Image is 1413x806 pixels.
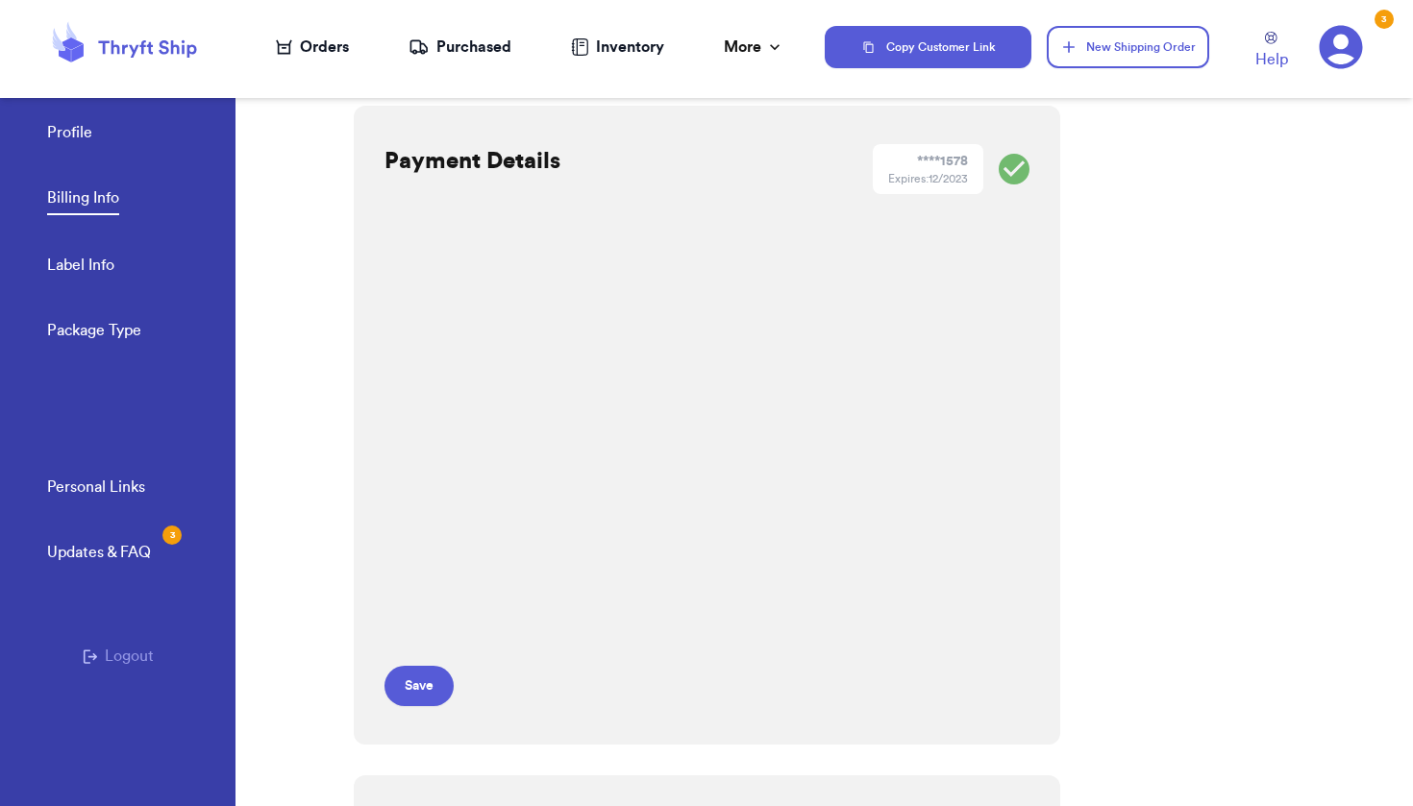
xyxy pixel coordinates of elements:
[888,171,968,186] div: Expires: 12/2023
[1047,26,1208,68] button: New Shipping Order
[724,36,784,59] div: More
[825,26,1032,68] button: Copy Customer Link
[47,121,92,148] a: Profile
[47,541,151,564] div: Updates & FAQ
[47,254,114,281] a: Label Info
[1255,48,1288,71] span: Help
[384,146,560,177] h2: Payment Details
[83,645,154,668] button: Logout
[1319,25,1363,69] a: 3
[276,36,349,59] a: Orders
[47,319,141,346] a: Package Type
[384,666,454,706] button: Save
[1255,32,1288,71] a: Help
[409,36,511,59] a: Purchased
[571,36,664,59] a: Inventory
[162,525,182,545] div: 3
[47,476,145,502] a: Personal Links
[47,541,151,568] a: Updates & FAQ3
[1375,10,1394,29] div: 3
[381,229,818,650] iframe: Secure payment input frame
[47,186,119,215] a: Billing Info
